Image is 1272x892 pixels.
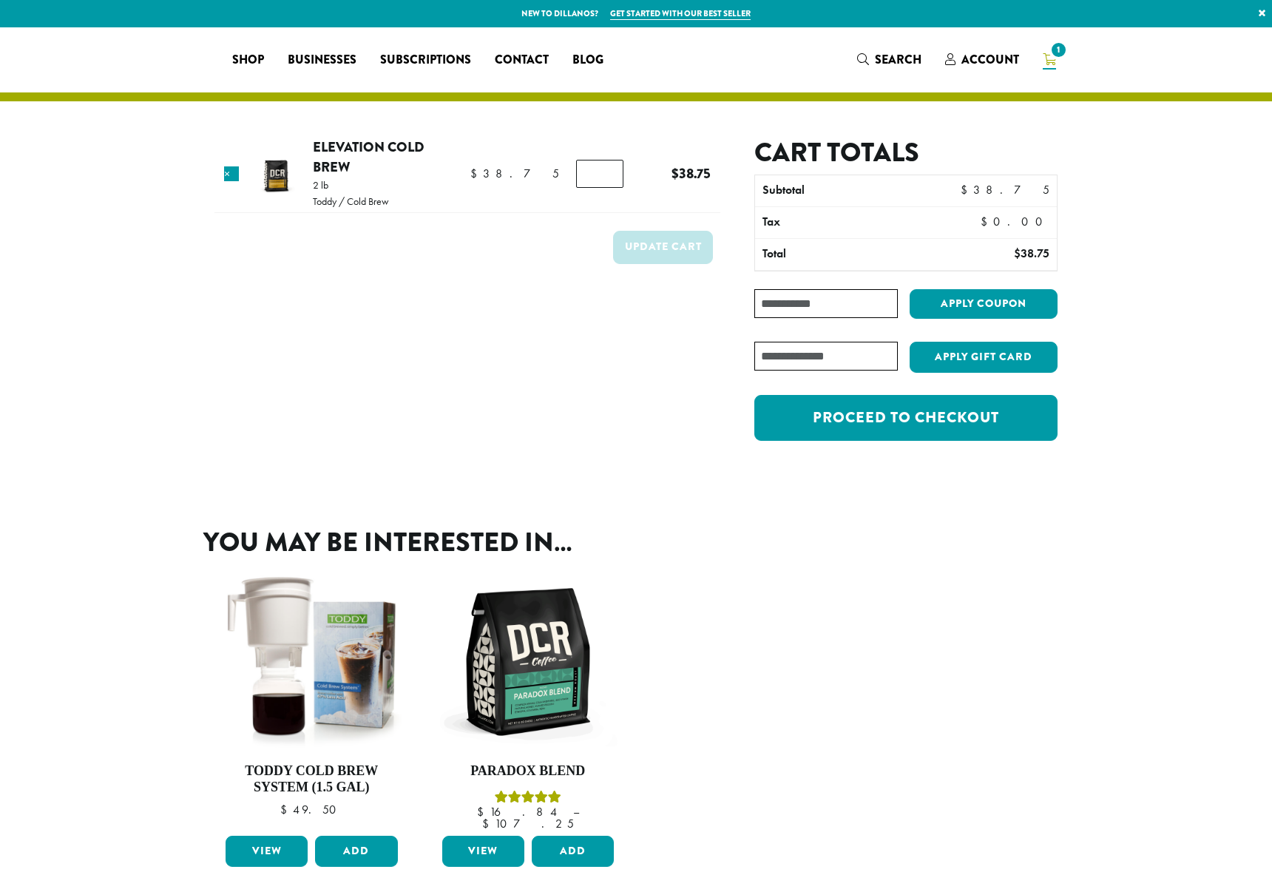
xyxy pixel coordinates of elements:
[222,763,402,795] h4: Toddy Cold Brew System (1.5 gal)
[1014,246,1021,261] span: $
[910,342,1058,373] button: Apply Gift Card
[220,48,276,72] a: Shop
[482,816,495,831] span: $
[482,816,574,831] bdi: 107.25
[313,180,389,190] p: 2 lb
[671,163,711,183] bdi: 38.75
[754,395,1058,441] a: Proceed to checkout
[910,289,1058,320] button: Apply coupon
[495,51,549,70] span: Contact
[572,51,603,70] span: Blog
[313,137,424,178] a: Elevation Cold Brew
[671,163,679,183] span: $
[755,239,936,270] th: Total
[532,836,614,867] button: Add
[477,804,559,820] bdi: 16.84
[573,804,579,820] span: –
[222,572,402,829] a: Toddy Cold Brew System (1.5 gal) $49.50
[981,214,993,229] span: $
[380,51,471,70] span: Subscriptions
[439,572,618,751] img: DCR-12oz-Paradox-Blend-Stock-scaled.png
[232,51,264,70] span: Shop
[439,763,618,780] h4: Paradox Blend
[439,788,618,806] div: Rated 5.00 out of 5
[288,51,356,70] span: Businesses
[1014,246,1049,261] bdi: 38.75
[251,150,300,198] img: Elevation Cold Brew
[224,166,239,181] a: Remove this item
[203,527,1069,558] h2: You may be interested in…
[961,182,1049,197] bdi: 38.75
[226,836,308,867] a: View
[442,836,524,867] a: View
[961,51,1019,68] span: Account
[315,836,397,867] button: Add
[754,137,1058,169] h2: Cart totals
[280,802,293,817] span: $
[470,166,559,181] bdi: 38.75
[755,175,936,206] th: Subtotal
[875,51,921,68] span: Search
[845,47,933,72] a: Search
[755,207,969,238] th: Tax
[439,572,618,829] a: Paradox BlendRated 5.00 out of 5
[313,196,389,206] p: Toddy / Cold Brew
[981,214,1049,229] bdi: 0.00
[222,572,402,751] img: Toddy-1.5-300x300.png
[576,160,623,188] input: Product quantity
[477,804,490,820] span: $
[1049,40,1069,60] span: 1
[280,802,343,817] bdi: 49.50
[610,7,751,20] a: Get started with our best seller
[613,231,713,264] button: Update cart
[470,166,483,181] span: $
[961,182,973,197] span: $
